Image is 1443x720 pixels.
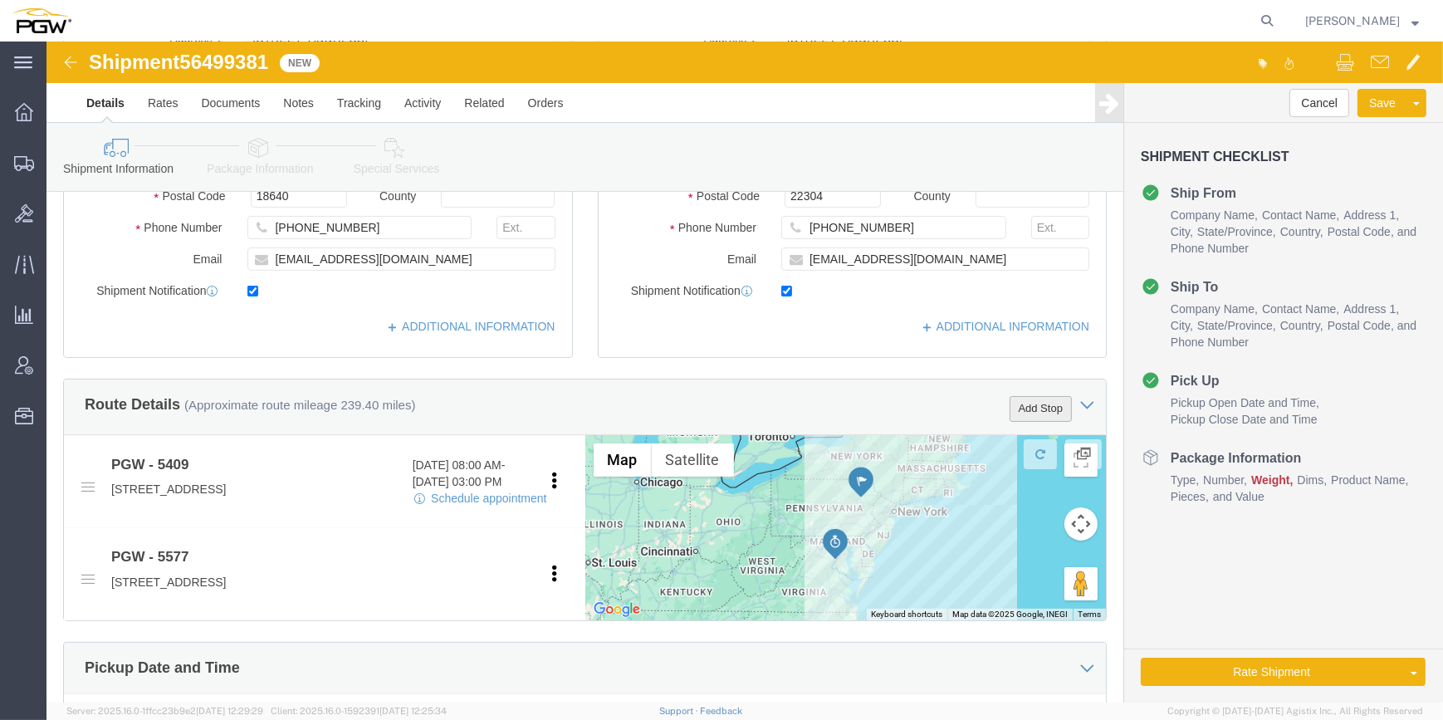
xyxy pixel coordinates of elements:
a: Feedback [700,706,742,716]
span: Ksenia Gushchina-Kerecz [1305,12,1400,30]
img: logo [12,8,71,33]
span: [DATE] 12:25:34 [379,706,447,716]
button: [PERSON_NAME] [1304,11,1420,31]
span: Server: 2025.16.0-1ffcc23b9e2 [66,706,263,716]
span: [DATE] 12:29:29 [196,706,263,716]
span: Copyright © [DATE]-[DATE] Agistix Inc., All Rights Reserved [1167,704,1423,718]
a: Support [659,706,701,716]
span: Client: 2025.16.0-1592391 [271,706,447,716]
iframe: FS Legacy Container [46,42,1443,703]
